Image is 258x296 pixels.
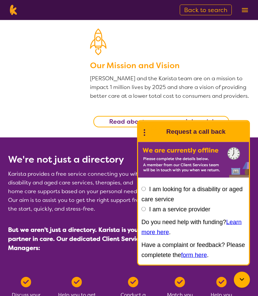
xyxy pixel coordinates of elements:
[138,142,249,178] img: Karista offline chat form to request call back
[141,186,243,203] label: I am looking for a disability or aged care service
[216,277,227,288] img: Tick
[175,277,185,288] img: Tick
[149,125,162,138] img: Karista
[8,154,148,166] h2: We're not just a directory
[90,29,106,55] img: Our Mission
[90,60,250,72] h3: Our Mission and Vision
[8,226,143,252] span: But we aren't just a directory. Karista is your partner in care. Our dedicated Client Service Man...
[128,277,138,288] img: Tick
[141,217,246,237] p: Do you need help with funding? .
[149,206,210,213] label: I am a service provider
[181,252,207,258] a: form here
[72,277,82,288] img: Tick
[109,118,214,126] b: Read about our commercial model
[166,127,225,137] h1: Request a call back
[21,277,31,288] img: Tick
[242,8,248,12] img: menu
[8,170,148,214] p: Karista provides a free service connecting you with disability and aged care services, therapies,...
[141,240,246,260] p: Have a complaint or feedback? Please completete the .
[184,6,227,14] span: Back to search
[90,75,250,101] p: [PERSON_NAME] and the Karista team are on a mission to impact 1 million lives by 2025 and share a...
[8,5,18,15] img: Karista logo
[180,5,232,15] a: Back to search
